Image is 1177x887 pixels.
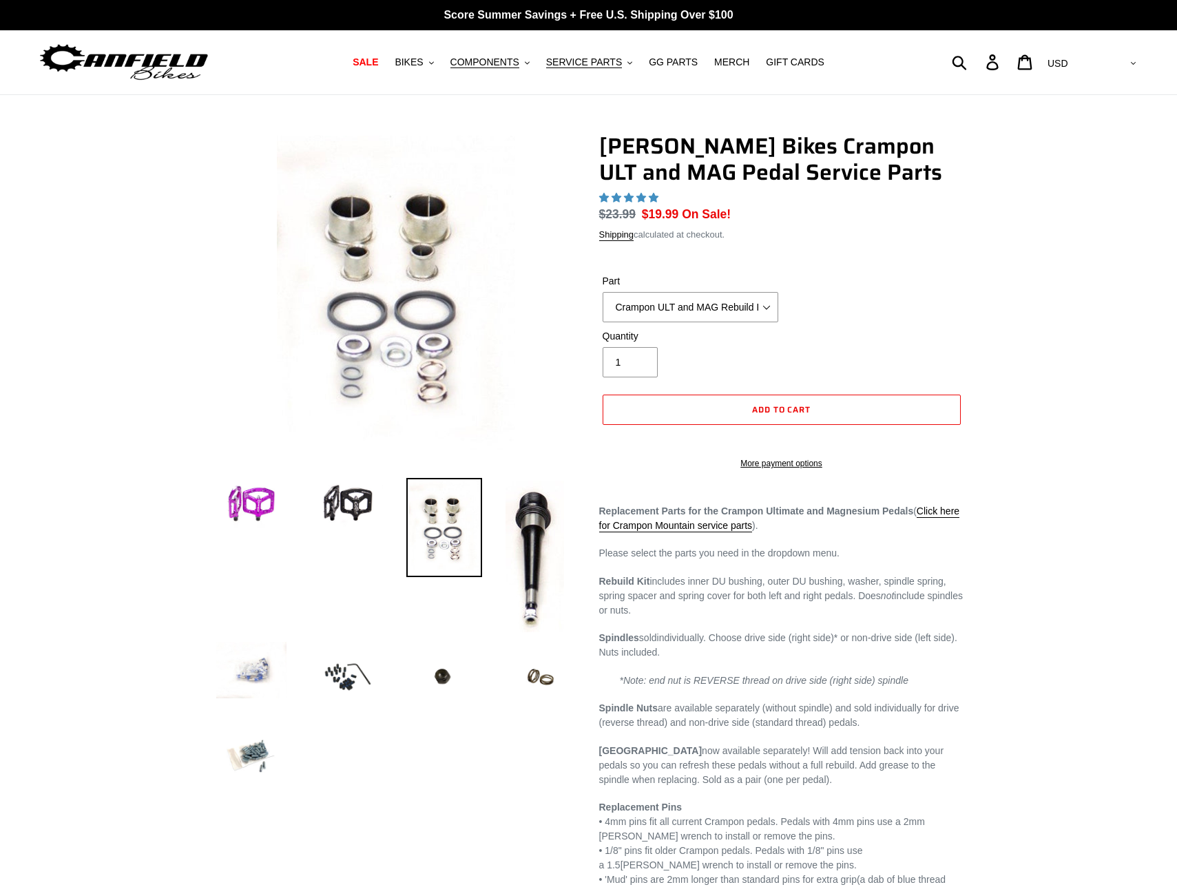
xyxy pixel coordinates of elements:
button: SERVICE PARTS [539,53,639,72]
span: 5.00 stars [599,192,661,203]
span: SERVICE PARTS [546,56,622,68]
strong: Replacement Parts for the Crampon Ultimate and Magnesium Pedals [599,505,914,516]
img: Load image into Gallery viewer, Canfield Bikes Crampon ULT and MAG Pedal Service Parts [310,639,386,715]
p: individually. Choose drive side (right side)* or non-drive side (left side). Nuts included. [599,631,964,660]
div: calculated at checkout. [599,228,964,242]
img: Load image into Gallery viewer, Canfield Bikes Crampon ULT and MAG Pedal Service Parts [406,639,482,711]
a: SALE [346,53,385,72]
button: BIKES [388,53,440,72]
span: sold [639,632,657,643]
p: ( ). [599,504,964,533]
a: More payment options [603,457,961,470]
input: Search [959,47,994,77]
em: not [881,590,894,601]
label: Part [603,274,778,289]
img: Load image into Gallery viewer, Canfield Bikes Crampon ULT and MAG Pedal Service Parts [213,639,289,700]
span: On Sale! [682,205,731,223]
p: now available separately! Will add tension back into your pedals so you can refresh these pedals ... [599,744,964,787]
p: includes inner DU bushing, outer DU bushing, washer, spindle spring, spring spacer and spring cov... [599,574,964,618]
em: *Note: end nut is REVERSE thread on drive side (right side) spindle [620,675,908,686]
button: Add to cart [603,395,961,425]
span: COMPONENTS [450,56,519,68]
img: Load image into Gallery viewer, Canfield Bikes Crampon ULT and MAG Pedal Service Parts [213,478,289,530]
span: BIKES [395,56,423,68]
a: Click here for Crampon Mountain service parts [599,505,960,532]
img: Load image into Gallery viewer, Canfield Bikes Crampon ULT and MAG Pedal Service Parts [503,639,579,715]
img: Load image into Gallery viewer, Canfield Bikes Crampon ULT and MAG Pedal Service Parts [503,478,567,635]
img: Load image into Gallery viewer, Canfield Bikes Crampon ULT and MAG Pedal Service Parts [310,478,386,530]
a: GIFT CARDS [759,53,831,72]
p: Please select the parts you need in the dropdown menu. [599,546,964,561]
label: Quantity [603,329,778,344]
p: are available separately (without spindle) and sold individually for drive (reverse thread) and n... [599,701,964,730]
strong: Replacement Pins [599,802,683,813]
h1: [PERSON_NAME] Bikes Crampon ULT and MAG Pedal Service Parts [599,133,964,186]
span: $19.99 [642,207,679,221]
span: MERCH [714,56,749,68]
a: GG PARTS [642,53,705,72]
span: Add to cart [752,403,811,416]
strong: [GEOGRAPHIC_DATA] [599,745,702,756]
img: Load image into Gallery viewer, Canfield Bikes Crampon ULT and MAG Pedal Service Parts [406,478,482,576]
s: $23.99 [599,207,636,221]
strong: Rebuild Kit [599,576,650,587]
strong: Spindle Nuts [599,702,658,713]
span: GIFT CARDS [766,56,824,68]
a: Shipping [599,229,634,241]
span: GG PARTS [649,56,698,68]
img: Load image into Gallery viewer, Canfield Bikes Crampon ULT and MAG Pedal Service Parts [213,719,289,795]
a: MERCH [707,53,756,72]
button: COMPONENTS [444,53,537,72]
span: SALE [353,56,378,68]
img: Canfield Bikes [38,41,210,84]
strong: Spindles [599,632,639,643]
